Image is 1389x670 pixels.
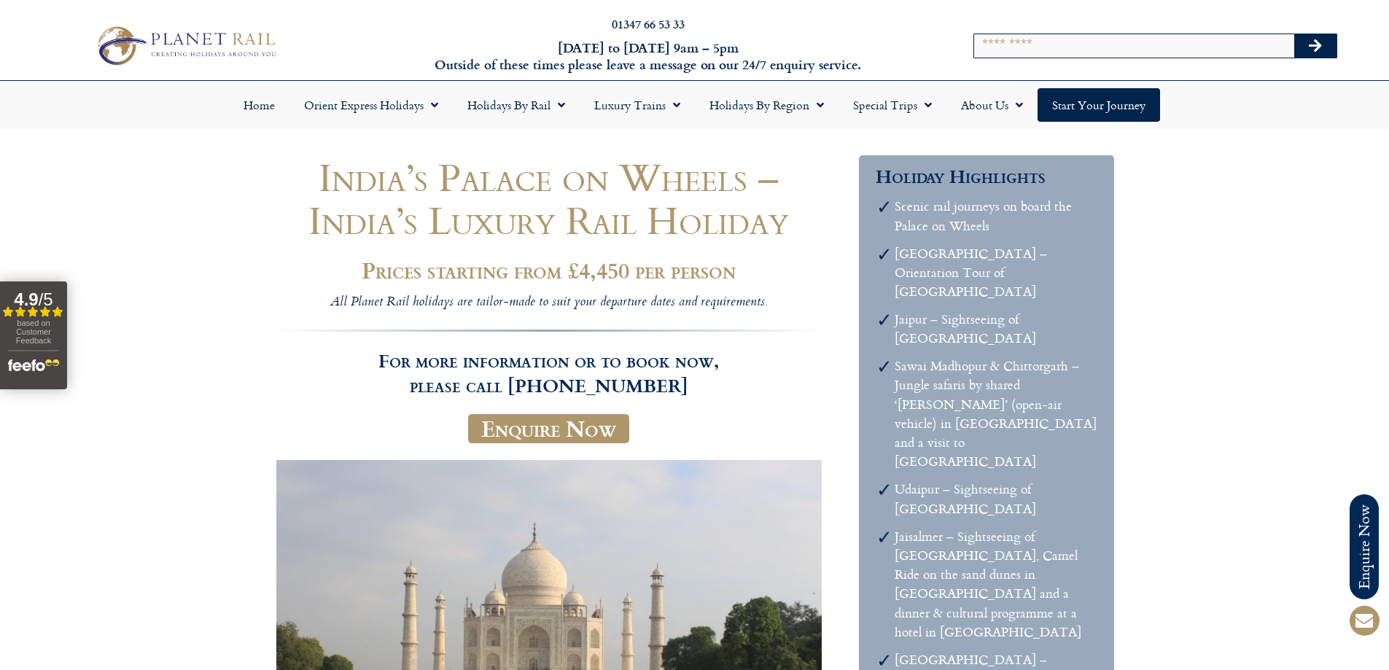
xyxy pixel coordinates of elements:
li: Jaisalmer – Sightseeing of [GEOGRAPHIC_DATA], Camel Ride on the sand dunes in [GEOGRAPHIC_DATA] a... [895,527,1097,642]
h2: Prices starting from £4,450 per person [276,258,822,283]
a: 01347 66 53 33 [612,15,685,32]
nav: Menu [7,88,1382,122]
a: Home [229,88,289,122]
li: Jaipur – Sightseeing of [GEOGRAPHIC_DATA] [895,310,1097,348]
h3: For more information or to book now, please call [PHONE_NUMBER] [276,330,822,397]
li: Udaipur – Sightseeing of [GEOGRAPHIC_DATA] [895,480,1097,518]
a: Luxury Trains [580,88,695,122]
a: Holidays by Rail [453,88,580,122]
a: Start your Journey [1038,88,1160,122]
h6: [DATE] to [DATE] 9am – 5pm Outside of these times please leave a message on our 24/7 enquiry serv... [374,39,922,74]
li: Sawai Madhopur & Chittorgarh – Jungle safaris by shared ‘[PERSON_NAME]’ (open-air vehicle) in [GE... [895,357,1097,472]
h1: India’s Palace on Wheels – India’s Luxury Rail Holiday [276,155,822,241]
h3: Holiday Highlights [876,164,1097,188]
a: Holidays by Region [695,88,839,122]
a: Orient Express Holidays [289,88,453,122]
i: All Planet Rail holidays are tailor-made to suit your departure dates and requirements. [330,292,767,313]
a: Special Trips [839,88,946,122]
li: [GEOGRAPHIC_DATA] – Orientation Tour of [GEOGRAPHIC_DATA] [895,244,1097,302]
a: Enquire Now [468,414,629,443]
button: Search [1294,34,1337,58]
img: Planet Rail Train Holidays Logo [90,22,281,69]
li: Scenic rail journeys on board the Palace on Wheels [895,197,1097,235]
a: About Us [946,88,1038,122]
